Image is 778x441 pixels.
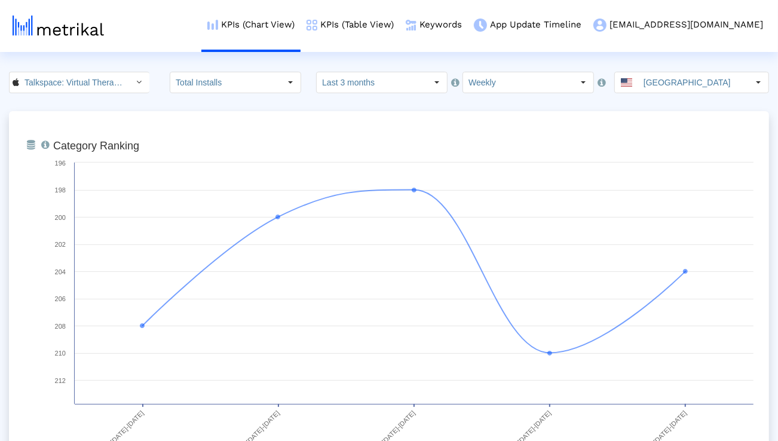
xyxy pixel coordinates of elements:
[307,20,317,30] img: kpi-table-menu-icon.png
[207,20,218,30] img: kpi-chart-menu-icon.png
[55,295,66,302] text: 206
[55,323,66,330] text: 208
[280,72,301,93] div: Select
[748,72,768,93] div: Select
[406,20,416,30] img: keywords.png
[53,140,139,152] tspan: Category Ranking
[55,268,66,275] text: 204
[427,72,447,93] div: Select
[55,160,66,167] text: 196
[593,19,607,32] img: my-account-menu-icon.png
[55,377,66,384] text: 212
[55,214,66,221] text: 200
[129,72,149,93] div: Select
[573,72,593,93] div: Select
[474,19,487,32] img: app-update-menu-icon.png
[55,350,66,357] text: 210
[13,16,104,36] img: metrical-logo-light.png
[55,186,66,194] text: 198
[55,241,66,248] text: 202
